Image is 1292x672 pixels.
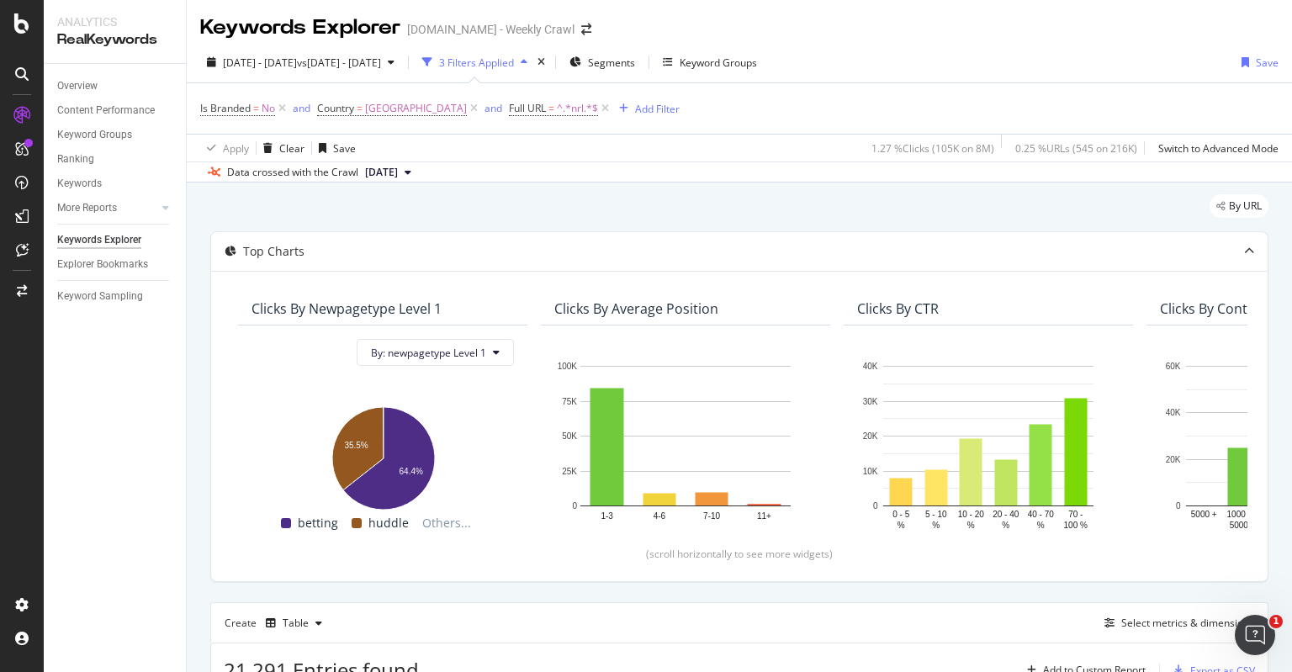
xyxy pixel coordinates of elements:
[484,100,502,116] button: and
[223,141,249,156] div: Apply
[57,13,172,30] div: Analytics
[317,101,354,115] span: Country
[703,511,720,521] text: 7-10
[873,501,878,511] text: 0
[57,231,174,249] a: Keywords Explorer
[243,243,304,260] div: Top Charts
[57,288,143,305] div: Keyword Sampling
[1121,616,1254,630] div: Select metrics & dimensions
[1152,135,1279,161] button: Switch to Advanced Mode
[1235,49,1279,76] button: Save
[558,362,578,371] text: 100K
[57,199,157,217] a: More Reports
[871,141,994,156] div: 1.27 % Clicks ( 105K on 8M )
[1269,615,1283,628] span: 1
[223,56,297,70] span: [DATE] - [DATE]
[534,54,548,71] div: times
[416,513,478,533] span: Others...
[635,102,680,116] div: Add Filter
[57,102,155,119] div: Content Performance
[252,300,442,317] div: Clicks By newpagetype Level 1
[57,231,141,249] div: Keywords Explorer
[57,288,174,305] a: Keyword Sampling
[958,510,985,519] text: 10 - 20
[554,300,718,317] div: Clicks By Average Position
[680,56,757,70] div: Keyword Groups
[509,101,546,115] span: Full URL
[1227,510,1251,519] text: 1000 -
[365,97,467,120] span: [GEOGRAPHIC_DATA]
[57,126,132,144] div: Keyword Groups
[548,101,554,115] span: =
[612,98,680,119] button: Add Filter
[1098,613,1254,633] button: Select metrics & dimensions
[863,431,878,441] text: 20K
[57,199,117,217] div: More Reports
[365,165,398,180] span: 2025 Jun. 26th
[1166,362,1181,371] text: 60K
[1158,141,1279,156] div: Switch to Advanced Mode
[416,49,534,76] button: 3 Filters Applied
[757,511,771,521] text: 11+
[863,397,878,406] text: 30K
[252,398,514,513] svg: A chart.
[231,547,1247,561] div: (scroll horizontally to see more widgets)
[1037,521,1045,530] text: %
[654,511,666,521] text: 4-6
[344,441,368,450] text: 35.5%
[588,56,635,70] span: Segments
[554,357,817,533] svg: A chart.
[283,618,309,628] div: Table
[407,21,575,38] div: [DOMAIN_NAME] - Weekly Crawl
[259,610,329,637] button: Table
[371,346,486,360] span: By: newpagetype Level 1
[863,467,878,476] text: 10K
[357,101,363,115] span: =
[1028,510,1055,519] text: 40 - 70
[298,513,338,533] span: betting
[333,141,356,156] div: Save
[601,511,613,521] text: 1-3
[262,97,275,120] span: No
[358,162,418,183] button: [DATE]
[925,510,947,519] text: 5 - 10
[57,151,174,168] a: Ranking
[581,24,591,35] div: arrow-right-arrow-left
[932,521,940,530] text: %
[279,141,304,156] div: Clear
[57,77,98,95] div: Overview
[297,56,381,70] span: vs [DATE] - [DATE]
[253,101,259,115] span: =
[57,256,148,273] div: Explorer Bookmarks
[293,101,310,115] div: and
[892,510,909,519] text: 0 - 5
[200,13,400,42] div: Keywords Explorer
[293,100,310,116] button: and
[562,397,577,406] text: 75K
[1166,455,1181,464] text: 20K
[57,102,174,119] a: Content Performance
[562,467,577,476] text: 25K
[227,165,358,180] div: Data crossed with the Crawl
[857,357,1120,533] svg: A chart.
[57,256,174,273] a: Explorer Bookmarks
[1210,194,1268,218] div: legacy label
[312,135,356,161] button: Save
[1166,409,1181,418] text: 40K
[57,175,102,193] div: Keywords
[1191,510,1217,519] text: 5000 +
[1064,521,1088,530] text: 100 %
[57,126,174,144] a: Keyword Groups
[562,431,577,441] text: 50K
[368,513,409,533] span: huddle
[200,101,251,115] span: Is Branded
[967,521,975,530] text: %
[572,501,577,511] text: 0
[225,610,329,637] div: Create
[993,510,1019,519] text: 20 - 40
[200,135,249,161] button: Apply
[1229,201,1262,211] span: By URL
[57,151,94,168] div: Ranking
